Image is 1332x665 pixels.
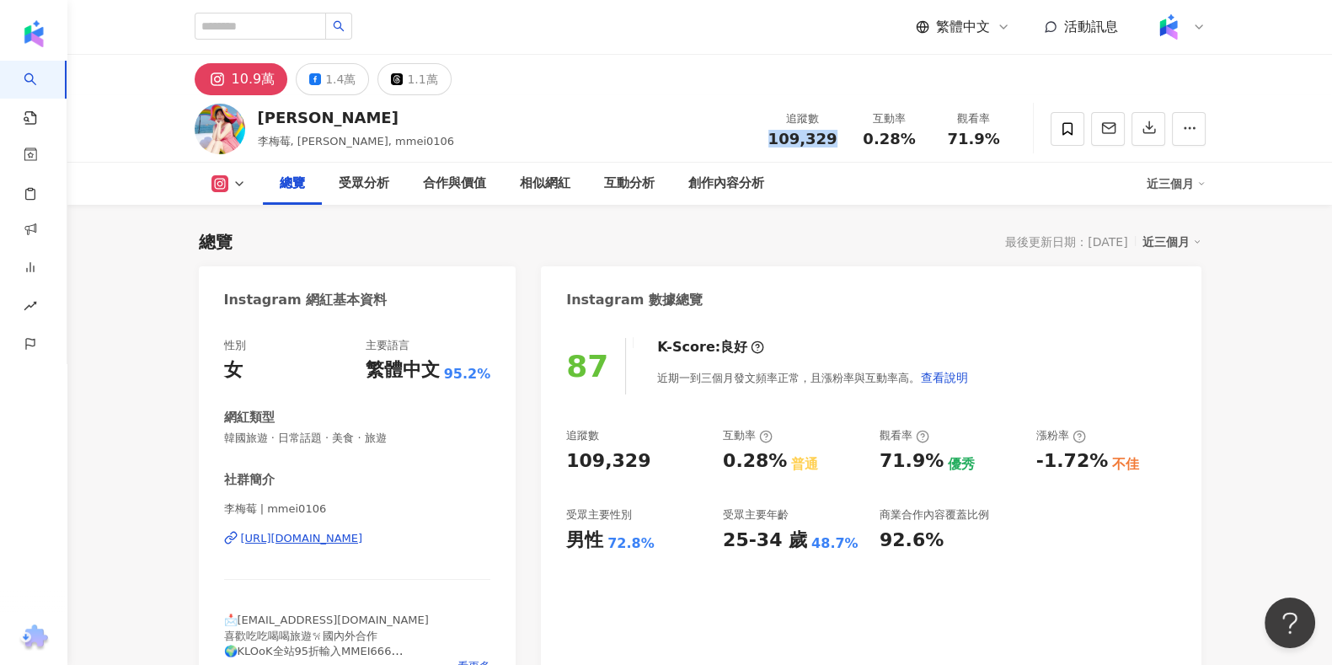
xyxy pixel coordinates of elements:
div: 最後更新日期：[DATE] [1005,235,1127,249]
button: 1.4萬 [296,63,369,95]
div: 性別 [224,338,246,353]
div: 創作內容分析 [688,174,764,194]
div: 受眾主要年齡 [723,507,789,523]
div: Instagram 網紅基本資料 [224,291,388,309]
div: 總覽 [280,174,305,194]
div: [PERSON_NAME] [258,107,455,128]
div: 0.28% [723,448,787,475]
div: 總覽 [199,230,233,254]
div: 商業合作內容覆蓋比例 [880,507,989,523]
div: 觀看率 [942,110,1006,127]
span: 韓國旅遊 · 日常話題 · 美食 · 旅遊 [224,431,491,446]
div: 109,329 [566,448,650,475]
a: [URL][DOMAIN_NAME] [224,531,491,546]
span: 李梅莓 | mmei0106 [224,501,491,517]
div: K-Score : [657,338,764,357]
span: rise [24,289,37,327]
div: 71.9% [880,448,944,475]
button: 1.1萬 [377,63,451,95]
div: 87 [566,349,608,383]
div: 受眾分析 [339,174,389,194]
span: 95.2% [444,365,491,383]
div: 1.1萬 [407,67,437,91]
div: 72.8% [607,534,655,553]
div: 相似網紅 [520,174,570,194]
div: 繁體中文 [366,357,440,383]
div: 追蹤數 [566,428,599,443]
span: 109,329 [768,130,837,147]
div: 受眾主要性別 [566,507,632,523]
div: 互動率 [723,428,773,443]
div: 優秀 [948,455,975,474]
a: search [24,61,57,126]
div: 1.4萬 [325,67,356,91]
div: 92.6% [880,528,944,554]
span: 0.28% [863,131,915,147]
div: Instagram 數據總覽 [566,291,703,309]
span: 活動訊息 [1064,19,1118,35]
div: 互動分析 [604,174,655,194]
span: 71.9% [947,131,999,147]
div: 互動率 [858,110,922,127]
span: search [333,20,345,32]
img: chrome extension [18,625,51,652]
div: 網紅類型 [224,409,275,426]
iframe: Help Scout Beacon - Open [1265,598,1315,648]
div: 合作與價值 [423,174,486,194]
div: 漲粉率 [1036,428,1086,443]
div: 25-34 歲 [723,528,807,554]
img: KOL Avatar [195,104,245,154]
div: 近三個月 [1142,231,1201,253]
button: 10.9萬 [195,63,288,95]
div: 不佳 [1112,455,1139,474]
div: 10.9萬 [232,67,275,91]
div: 觀看率 [880,428,929,443]
span: 查看說明 [921,371,968,384]
div: 女 [224,357,243,383]
button: 查看說明 [920,361,969,394]
img: Kolr%20app%20icon%20%281%29.png [1153,11,1185,43]
div: 男性 [566,528,603,554]
div: 近三個月 [1147,170,1206,197]
span: 繁體中文 [936,18,990,36]
div: 社群簡介 [224,471,275,489]
div: 48.7% [811,534,859,553]
img: logo icon [20,20,47,47]
span: 李梅莓, [PERSON_NAME], mmei0106 [258,135,455,147]
div: 近期一到三個月發文頻率正常，且漲粉率與互動率高。 [657,361,969,394]
div: 良好 [720,338,747,357]
div: 主要語言 [366,338,409,353]
div: -1.72% [1036,448,1108,475]
div: 普通 [791,455,818,474]
div: [URL][DOMAIN_NAME] [241,531,363,546]
div: 追蹤數 [768,110,837,127]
